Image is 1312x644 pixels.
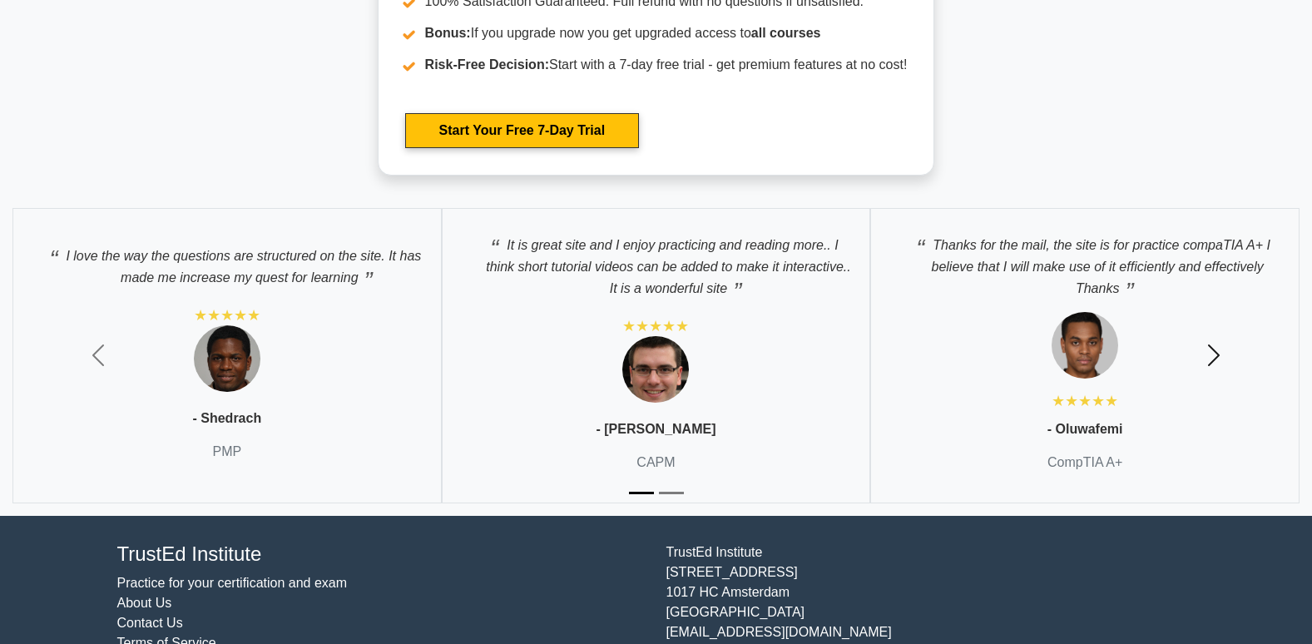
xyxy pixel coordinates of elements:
[596,419,715,439] p: - [PERSON_NAME]
[117,542,646,567] h4: TrustEd Institute
[212,442,241,462] p: PMP
[117,576,348,590] a: Practice for your certification and exam
[194,305,260,325] div: ★★★★★
[636,453,675,473] p: CAPM
[194,325,260,392] img: Testimonial 1
[1052,391,1118,411] div: ★★★★★
[192,409,261,429] p: - Shedrach
[1047,453,1122,473] p: CompTIA A+
[1052,312,1118,379] img: Testimonial 1
[405,113,639,148] a: Start Your Free 7-Day Trial
[888,225,1282,300] p: Thanks for the mail, the site is for practice compaTIA A+ I believe that I will make use of it ef...
[659,483,684,503] button: Slide 2
[629,483,654,503] button: Slide 1
[622,316,689,336] div: ★★★★★
[30,236,424,289] p: I love the way the questions are structured on the site. It has made me increase my quest for lea...
[622,336,689,403] img: Testimonial 1
[117,596,172,610] a: About Us
[117,616,183,630] a: Contact Us
[459,225,854,300] p: It is great site and I enjoy practicing and reading more.. I think short tutorial videos can be a...
[1047,419,1123,439] p: - Oluwafemi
